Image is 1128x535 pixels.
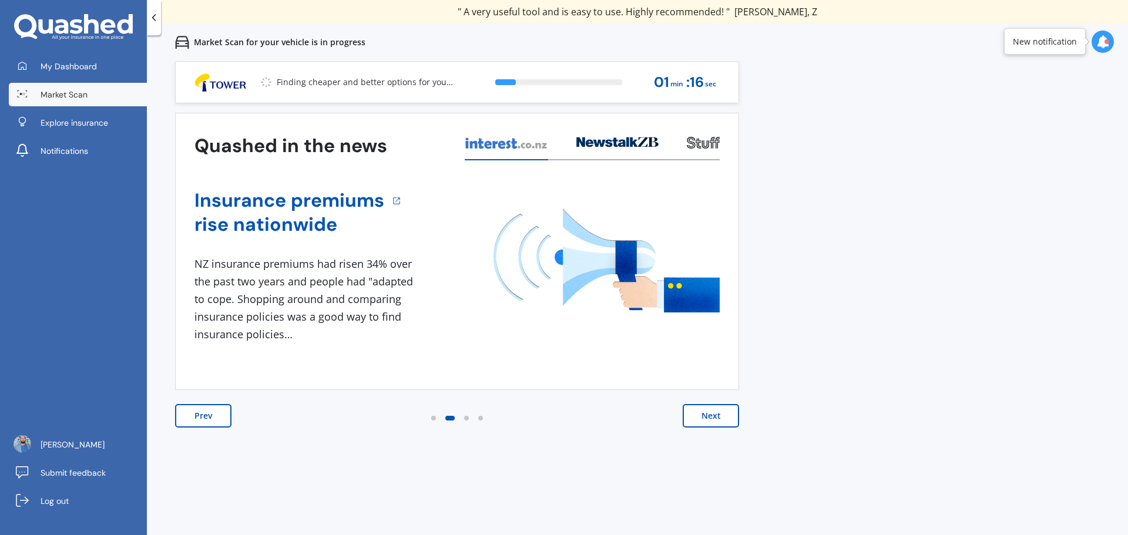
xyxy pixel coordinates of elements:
span: Market Scan [41,89,88,100]
span: : 16 [686,75,704,90]
span: Log out [41,495,69,507]
a: [PERSON_NAME] [9,433,147,456]
button: Prev [175,404,231,428]
span: Explore insurance [41,117,108,129]
span: min [670,76,683,92]
span: [PERSON_NAME] [41,439,105,450]
a: Submit feedback [9,461,147,484]
span: sec [705,76,716,92]
img: car.f15378c7a67c060ca3f3.svg [175,35,189,49]
p: Market Scan for your vehicle is in progress [194,36,365,48]
span: My Dashboard [41,60,97,72]
a: Explore insurance [9,111,147,134]
a: My Dashboard [9,55,147,78]
a: Log out [9,489,147,513]
button: Next [683,404,739,428]
a: Insurance premiums [194,189,384,213]
span: 01 [654,75,669,90]
a: Market Scan [9,83,147,106]
span: Submit feedback [41,467,106,479]
h3: Quashed in the news [194,134,387,158]
img: media image [493,208,720,312]
img: ACg8ocI9-glbHnXb73Il1afYzDVogbC_YcsOrFXTH6Hpbm7atJLHxwCP=s96-c [14,435,31,453]
span: Notifications [41,145,88,157]
a: Notifications [9,139,147,163]
div: New notification [1013,36,1077,48]
a: rise nationwide [194,213,384,237]
div: NZ insurance premiums had risen 34% over the past two years and people had "adapted to cope. Shop... [194,255,418,343]
p: Finding cheaper and better options for you... [277,76,453,88]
